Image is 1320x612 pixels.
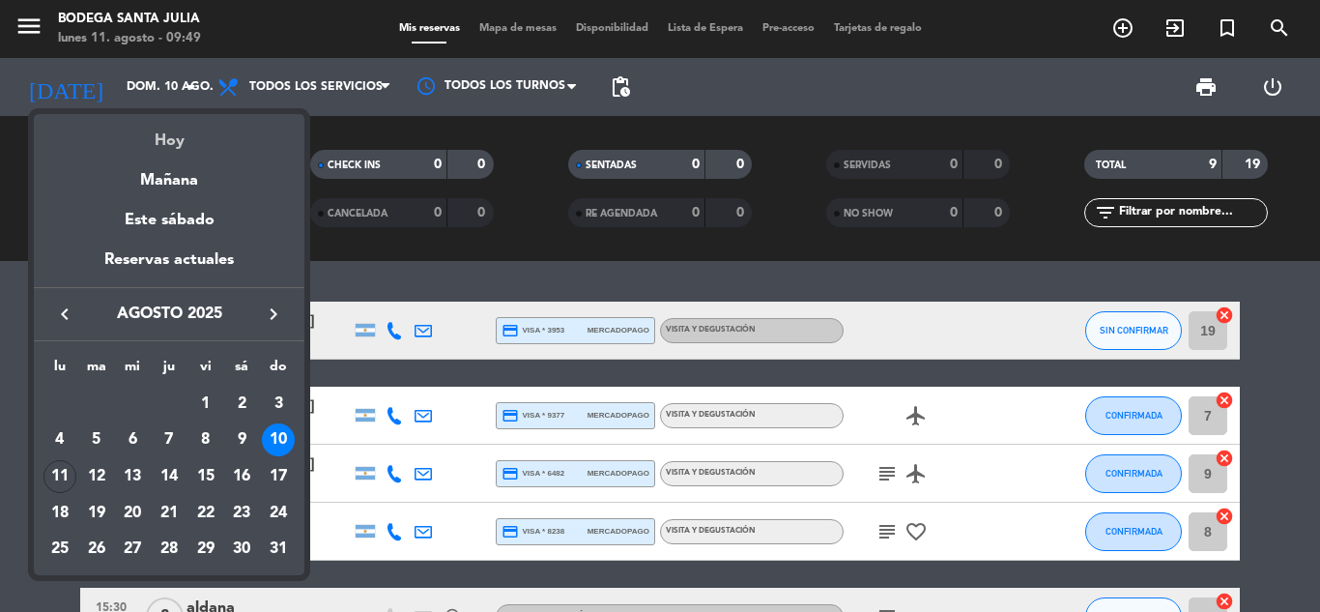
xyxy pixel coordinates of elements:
[42,386,187,423] td: AGO.
[224,386,261,423] td: 2 de agosto de 2025
[42,495,78,532] td: 18 de agosto de 2025
[224,532,261,568] td: 30 de agosto de 2025
[80,423,113,456] div: 5
[34,154,304,193] div: Mañana
[151,532,187,568] td: 28 de agosto de 2025
[187,423,224,459] td: 8 de agosto de 2025
[151,356,187,386] th: jueves
[262,423,295,456] div: 10
[42,458,78,495] td: 11 de agosto de 2025
[42,356,78,386] th: lunes
[189,388,222,421] div: 1
[42,423,78,459] td: 4 de agosto de 2025
[47,302,82,327] button: keyboard_arrow_left
[78,532,115,568] td: 26 de agosto de 2025
[187,532,224,568] td: 29 de agosto de 2025
[43,423,76,456] div: 4
[80,460,113,493] div: 12
[260,386,297,423] td: 3 de agosto de 2025
[43,497,76,530] div: 18
[78,458,115,495] td: 12 de agosto de 2025
[225,534,258,567] div: 30
[151,458,187,495] td: 14 de agosto de 2025
[80,534,113,567] div: 26
[189,497,222,530] div: 22
[78,423,115,459] td: 5 de agosto de 2025
[82,302,256,327] span: agosto 2025
[114,458,151,495] td: 13 de agosto de 2025
[224,423,261,459] td: 9 de agosto de 2025
[262,497,295,530] div: 24
[189,460,222,493] div: 15
[114,532,151,568] td: 27 de agosto de 2025
[262,303,285,326] i: keyboard_arrow_right
[78,356,115,386] th: martes
[153,534,186,567] div: 28
[224,458,261,495] td: 16 de agosto de 2025
[53,303,76,326] i: keyboard_arrow_left
[225,388,258,421] div: 2
[224,495,261,532] td: 23 de agosto de 2025
[260,458,297,495] td: 17 de agosto de 2025
[114,495,151,532] td: 20 de agosto de 2025
[151,495,187,532] td: 21 de agosto de 2025
[187,495,224,532] td: 22 de agosto de 2025
[260,423,297,459] td: 10 de agosto de 2025
[153,497,186,530] div: 21
[187,386,224,423] td: 1 de agosto de 2025
[114,356,151,386] th: miércoles
[116,423,149,456] div: 6
[187,356,224,386] th: viernes
[34,193,304,248] div: Este sábado
[116,460,149,493] div: 13
[224,356,261,386] th: sábado
[260,356,297,386] th: domingo
[225,423,258,456] div: 9
[189,423,222,456] div: 8
[187,458,224,495] td: 15 de agosto de 2025
[78,495,115,532] td: 19 de agosto de 2025
[153,423,186,456] div: 7
[80,497,113,530] div: 19
[34,248,304,287] div: Reservas actuales
[153,460,186,493] div: 14
[116,534,149,567] div: 27
[114,423,151,459] td: 6 de agosto de 2025
[34,114,304,154] div: Hoy
[42,532,78,568] td: 25 de agosto de 2025
[151,423,187,459] td: 7 de agosto de 2025
[262,460,295,493] div: 17
[262,534,295,567] div: 31
[43,460,76,493] div: 11
[116,497,149,530] div: 20
[43,534,76,567] div: 25
[189,534,222,567] div: 29
[260,532,297,568] td: 31 de agosto de 2025
[260,495,297,532] td: 24 de agosto de 2025
[256,302,291,327] button: keyboard_arrow_right
[225,497,258,530] div: 23
[262,388,295,421] div: 3
[225,460,258,493] div: 16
